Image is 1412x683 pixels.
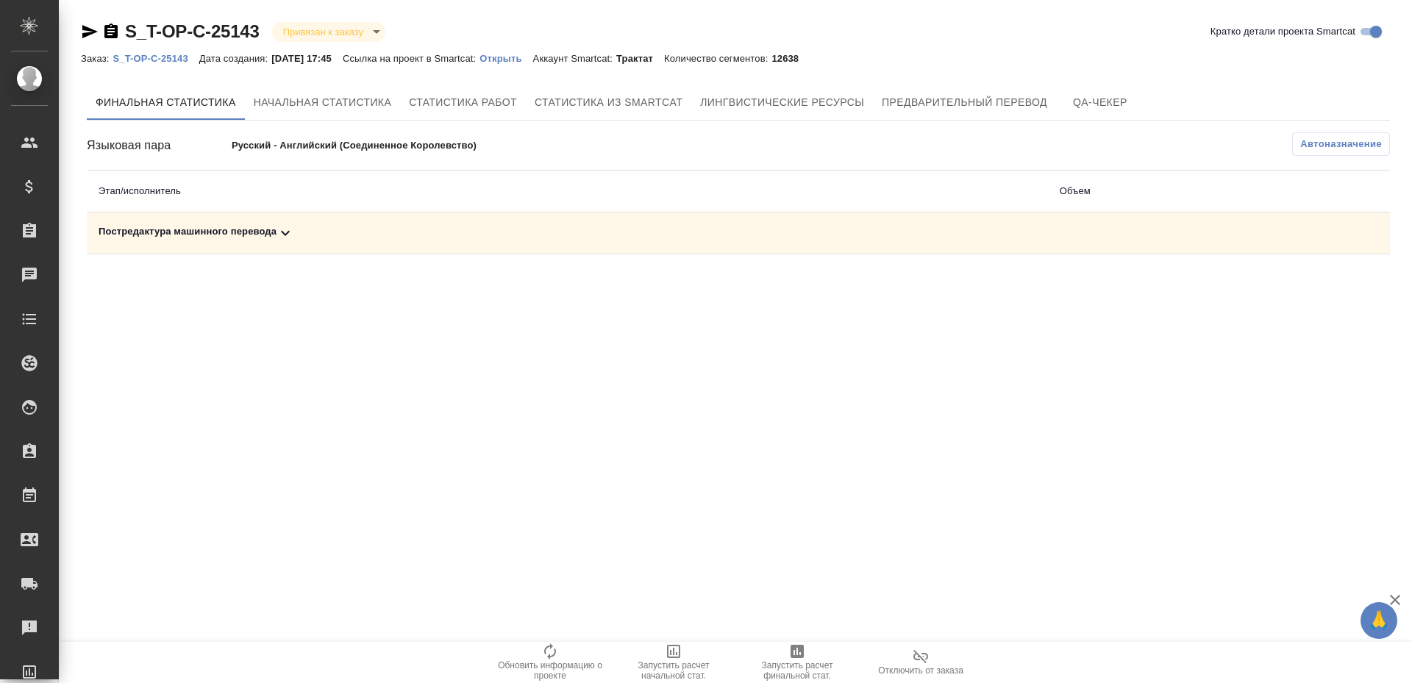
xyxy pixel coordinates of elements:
[343,53,479,64] p: Ссылка на проект в Smartcat:
[1292,132,1390,156] button: Автоназначение
[664,53,771,64] p: Количество сегментов:
[533,53,616,64] p: Аккаунт Smartcat:
[254,93,392,112] span: Начальная статистика
[113,53,199,64] p: S_T-OP-C-25143
[81,53,113,64] p: Заказ:
[87,171,1048,212] th: Этап/исполнитель
[102,23,120,40] button: Скопировать ссылку
[271,22,385,42] div: Привязан к заказу
[232,138,521,153] p: Русский - Английский (Соединенное Королевство)
[771,53,810,64] p: 12638
[199,53,271,64] p: Дата создания:
[479,51,532,64] a: Открыть
[616,53,664,64] p: Трактат
[125,21,260,41] a: S_T-OP-C-25143
[279,26,368,38] button: Привязан к заказу
[1065,93,1135,112] span: QA-чекер
[882,93,1047,112] span: Предварительный перевод
[409,93,517,112] span: Статистика работ
[1210,24,1355,39] span: Кратко детали проекта Smartcat
[1366,605,1391,636] span: 🙏
[81,23,99,40] button: Скопировать ссылку для ЯМессенджера
[479,53,532,64] p: Открыть
[1048,171,1287,212] th: Объем
[87,137,232,154] div: Языковая пара
[113,51,199,64] a: S_T-OP-C-25143
[1300,137,1382,151] span: Автоназначение
[1361,602,1397,639] button: 🙏
[535,93,682,112] span: Статистика из Smartcat
[700,93,864,112] span: Лингвистические ресурсы
[99,224,1036,242] div: Toggle Row Expanded
[271,53,343,64] p: [DATE] 17:45
[96,93,236,112] span: Финальная статистика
